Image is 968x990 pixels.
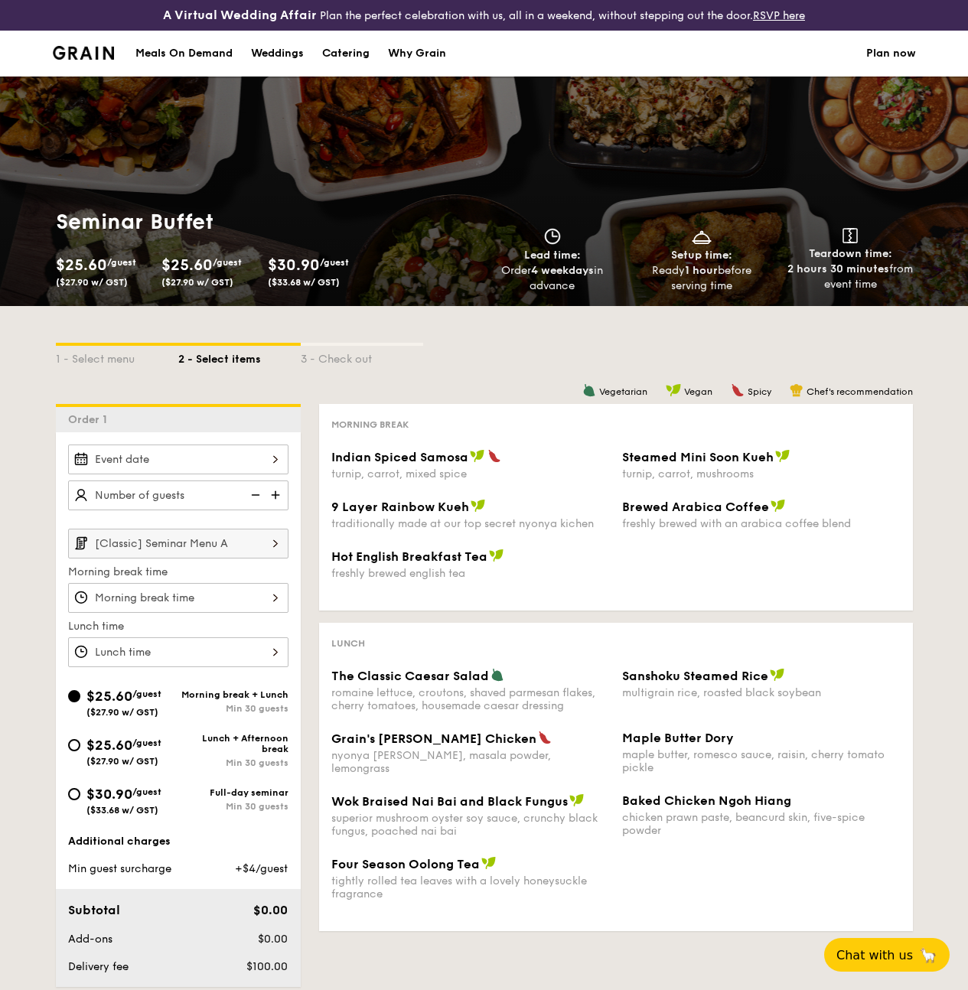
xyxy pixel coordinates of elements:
[787,262,889,275] strong: 2 hours 30 minutes
[322,31,370,77] div: Catering
[161,256,213,275] span: $25.60
[68,862,171,875] span: Min guest surcharge
[731,383,745,397] img: icon-spicy.37a8142b.svg
[690,228,713,245] img: icon-dish.430c3a2e.svg
[178,346,301,367] div: 2 - Select items
[331,467,610,480] div: turnip, carrot, mixed spice
[622,467,901,480] div: turnip, carrot, mushrooms
[771,499,786,513] img: icon-vegan.f8ff3823.svg
[86,707,158,718] span: ($27.90 w/ GST)
[622,669,768,683] span: Sanshoku Steamed Rice
[919,946,937,964] span: 🦙
[68,788,80,800] input: $30.90/guest($33.68 w/ GST)Full-day seminarMin 30 guests
[622,811,901,837] div: chicken prawn paste, beancurd skin, five-spice powder
[258,933,288,946] span: $0.00
[622,793,791,808] span: Baked Chicken Ngoh Hiang
[622,517,901,530] div: freshly brewed with an arabica coffee blend
[242,31,313,77] a: Weddings
[331,731,536,746] span: Grain's [PERSON_NAME] Chicken
[68,960,129,973] span: Delivery fee
[132,786,161,797] span: /guest
[68,690,80,702] input: $25.60/guest($27.90 w/ GST)Morning break + LunchMin 30 guests
[331,686,610,712] div: romaine lettuce, croutons, shaved parmesan flakes, cherry tomatoes, housemade caesar dressing
[331,549,487,564] span: Hot English Breakfast Tea
[268,256,320,275] span: $30.90
[107,257,136,268] span: /guest
[666,383,681,397] img: icon-vegan.f8ff3823.svg
[86,688,132,705] span: $25.60
[331,669,489,683] span: The Classic Caesar Salad
[178,787,288,798] div: Full-day seminar
[68,583,288,613] input: Morning break time
[331,812,610,838] div: superior mushroom oyster soy sauce, crunchy black fungus, poached nai bai
[178,733,288,754] div: Lunch + Afternoon break
[824,938,950,972] button: Chat with us🦙
[538,731,552,744] img: icon-spicy.37a8142b.svg
[582,383,596,397] img: icon-vegetarian.fe4039eb.svg
[266,480,288,510] img: icon-add.58712e84.svg
[487,449,501,463] img: icon-spicy.37a8142b.svg
[268,277,340,288] span: ($33.68 w/ GST)
[622,450,774,464] span: Steamed Mini Soon Kueh
[53,46,115,60] img: Grain
[331,500,469,514] span: 9 Layer Rainbow Kueh
[86,756,158,767] span: ($27.90 w/ GST)
[132,738,161,748] span: /guest
[331,419,409,430] span: Morning break
[161,277,233,288] span: ($27.90 w/ GST)
[748,386,771,397] span: Spicy
[56,208,362,236] h1: Seminar Buffet
[68,565,288,580] label: Morning break time
[135,31,233,77] div: Meals On Demand
[86,737,132,754] span: $25.60
[481,856,497,870] img: icon-vegan.f8ff3823.svg
[770,668,785,682] img: icon-vegan.f8ff3823.svg
[178,757,288,768] div: Min 30 guests
[68,480,288,510] input: Number of guests
[68,413,113,426] span: Order 1
[68,637,288,667] input: Lunch time
[331,857,480,871] span: Four Season Oolong Tea
[331,567,610,580] div: freshly brewed english tea
[836,948,913,962] span: Chat with us
[251,31,304,77] div: Weddings
[161,6,807,24] div: Plan the perfect celebration with us, all in a weekend, without stepping out the door.
[68,739,80,751] input: $25.60/guest($27.90 w/ GST)Lunch + Afternoon breakMin 30 guests
[132,689,161,699] span: /guest
[331,450,468,464] span: Indian Spiced Samosa
[866,31,916,77] a: Plan now
[331,638,365,649] span: Lunch
[622,500,769,514] span: Brewed Arabica Coffee
[491,668,504,682] img: icon-vegetarian.fe4039eb.svg
[331,749,610,775] div: nyonya [PERSON_NAME], masala powder, lemongrass
[541,228,564,245] img: icon-clock.2db775ea.svg
[484,263,621,294] div: Order in advance
[178,689,288,700] div: Morning break + Lunch
[68,933,112,946] span: Add-ons
[301,346,423,367] div: 3 - Check out
[243,480,266,510] img: icon-reduce.1d2dbef1.svg
[622,748,901,774] div: maple butter, romesco sauce, raisin, cherry tomato pickle
[622,686,901,699] div: multigrain rice, roasted black soybean
[246,960,288,973] span: $100.00
[470,449,485,463] img: icon-vegan.f8ff3823.svg
[685,264,718,277] strong: 1 hour
[843,228,858,243] img: icon-teardown.65201eee.svg
[253,903,288,917] span: $0.00
[126,31,242,77] a: Meals On Demand
[68,445,288,474] input: Event date
[531,264,594,277] strong: 4 weekdays
[56,346,178,367] div: 1 - Select menu
[599,386,647,397] span: Vegetarian
[163,6,317,24] h4: A Virtual Wedding Affair
[178,703,288,714] div: Min 30 guests
[320,257,349,268] span: /guest
[671,249,732,262] span: Setup time:
[331,874,610,900] div: tightly rolled tea leaves with a lovely honeysuckle fragrance
[379,31,455,77] a: Why Grain
[235,862,288,875] span: +$4/guest
[68,619,288,634] label: Lunch time
[790,383,803,397] img: icon-chef-hat.a58ddaea.svg
[684,386,712,397] span: Vegan
[388,31,446,77] div: Why Grain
